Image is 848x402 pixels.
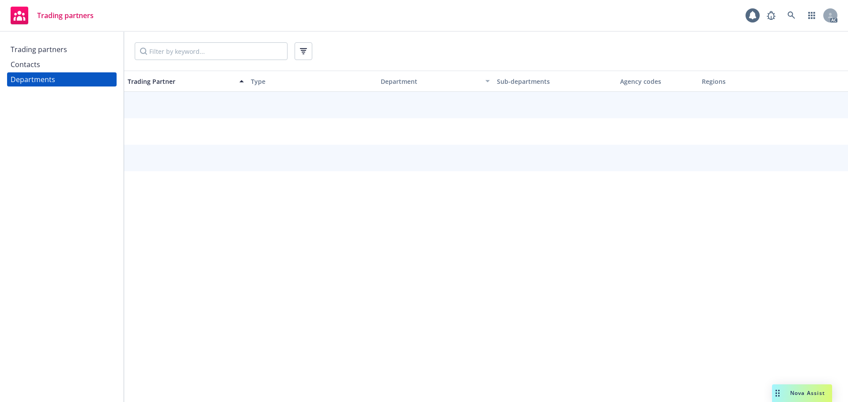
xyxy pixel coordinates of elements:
[617,71,699,92] button: Agency codes
[374,77,480,86] div: Department
[7,3,97,28] a: Trading partners
[124,71,247,92] button: Trading Partner
[7,57,117,71] a: Contacts
[698,71,821,92] button: Regions
[497,77,613,86] div: Sub-departments
[7,42,117,56] a: Trading partners
[803,7,821,24] a: Switch app
[762,7,780,24] a: Report a Bug
[11,42,67,56] div: Trading partners
[790,389,825,397] span: Nova Assist
[7,72,117,86] a: Departments
[493,71,617,92] button: Sub-departments
[772,384,783,402] div: Drag to move
[370,71,493,92] button: Department
[135,42,288,60] input: Filter by keyword...
[251,77,367,86] div: Type
[11,72,55,86] div: Departments
[128,77,234,86] div: Trading Partner
[37,12,94,19] span: Trading partners
[783,7,800,24] a: Search
[620,77,695,86] div: Agency codes
[772,384,832,402] button: Nova Assist
[247,71,371,92] button: Type
[11,57,40,71] div: Contacts
[702,77,818,86] div: Regions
